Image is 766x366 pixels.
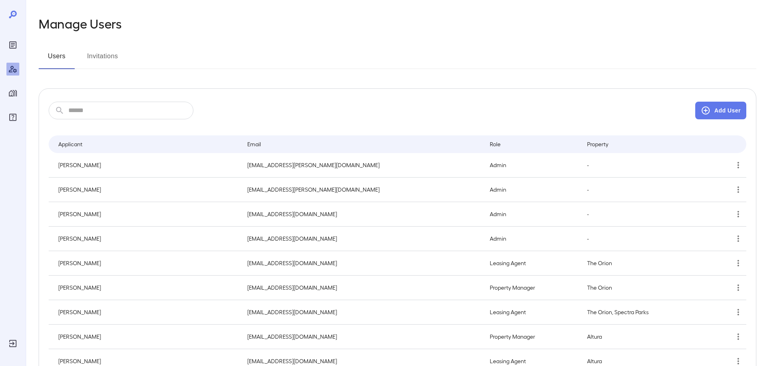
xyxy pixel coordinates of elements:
[58,161,234,169] p: [PERSON_NAME]
[58,186,234,194] p: [PERSON_NAME]
[247,161,477,169] p: [EMAIL_ADDRESS][PERSON_NAME][DOMAIN_NAME]
[39,50,75,69] button: Users
[247,235,477,243] p: [EMAIL_ADDRESS][DOMAIN_NAME]
[247,259,477,267] p: [EMAIL_ADDRESS][DOMAIN_NAME]
[247,333,477,341] p: [EMAIL_ADDRESS][DOMAIN_NAME]
[6,63,19,76] div: Manage Users
[247,210,477,218] p: [EMAIL_ADDRESS][DOMAIN_NAME]
[587,186,702,194] p: -
[6,111,19,124] div: FAQ
[58,333,234,341] p: [PERSON_NAME]
[6,337,19,350] div: Log Out
[587,210,702,218] p: -
[483,135,581,153] th: Role
[587,259,702,267] p: The Orion
[247,186,477,194] p: [EMAIL_ADDRESS][PERSON_NAME][DOMAIN_NAME]
[58,235,234,243] p: [PERSON_NAME]
[587,161,702,169] p: -
[587,308,702,316] p: The Orion, Spectra Parks
[58,308,234,316] p: [PERSON_NAME]
[58,259,234,267] p: [PERSON_NAME]
[490,210,574,218] p: Admin
[6,39,19,51] div: Reports
[490,333,574,341] p: Property Manager
[587,235,702,243] p: -
[49,135,241,153] th: Applicant
[58,357,234,365] p: [PERSON_NAME]
[490,186,574,194] p: Admin
[84,50,121,69] button: Invitations
[247,308,477,316] p: [EMAIL_ADDRESS][DOMAIN_NAME]
[490,308,574,316] p: Leasing Agent
[58,210,234,218] p: [PERSON_NAME]
[490,161,574,169] p: Admin
[490,284,574,292] p: Property Manager
[247,357,477,365] p: [EMAIL_ADDRESS][DOMAIN_NAME]
[695,102,746,119] button: Add User
[58,284,234,292] p: [PERSON_NAME]
[241,135,483,153] th: Email
[490,235,574,243] p: Admin
[490,357,574,365] p: Leasing Agent
[587,357,702,365] p: Altura
[490,259,574,267] p: Leasing Agent
[587,284,702,292] p: The Orion
[39,16,122,31] h2: Manage Users
[247,284,477,292] p: [EMAIL_ADDRESS][DOMAIN_NAME]
[581,135,708,153] th: Property
[6,87,19,100] div: Manage Properties
[587,333,702,341] p: Altura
